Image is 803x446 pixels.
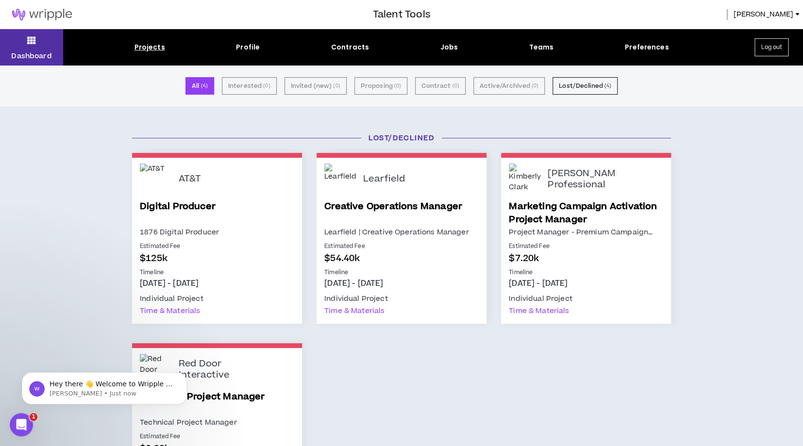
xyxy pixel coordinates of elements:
p: Estimated Fee [140,242,294,251]
p: Dashboard [11,51,51,61]
p: $7.20k [509,252,663,265]
p: $54.40k [324,252,479,265]
p: AT&T [179,174,201,185]
div: Time & Materials [324,305,385,317]
div: Individual Project [140,293,203,305]
p: $125k [140,252,294,265]
iframe: Intercom notifications message [7,352,201,420]
p: [DATE] - [DATE] [509,278,663,289]
small: ( 0 ) [532,82,538,90]
div: Contracts [331,42,369,52]
p: Estimated Fee [324,242,479,251]
button: Active/Archived (0) [473,77,545,95]
img: AT&T [140,164,171,195]
a: Creative Operations Manager [324,200,479,226]
button: Interested (0) [222,77,277,95]
p: Estimated Fee [140,432,294,441]
a: Marketing Campaign Activation Project Manager [509,200,663,226]
img: Learfield [324,164,356,195]
button: Contract (0) [415,77,465,95]
a: Digital Producer [140,200,294,226]
p: [DATE] - [DATE] [140,278,294,289]
img: Kimberly-Clark Professional [509,164,540,195]
p: Technical Project Manager [140,416,294,429]
p: Learfield [363,174,405,185]
button: Log out [754,38,788,56]
span: [PERSON_NAME] [733,9,793,20]
small: ( 0 ) [333,82,340,90]
h3: Lost/Declined [125,133,678,143]
div: Preferences [625,42,669,52]
p: Learfield | Creative Operations Manager [324,226,479,238]
p: Timeline [324,268,479,277]
p: Timeline [140,268,294,277]
div: Teams [529,42,554,52]
iframe: Intercom live chat [10,413,33,436]
small: ( 4 ) [201,82,207,90]
div: Profile [236,42,260,52]
h3: Talent Tools [372,7,430,22]
span: … [648,227,652,237]
p: [DATE] - [DATE] [324,278,479,289]
div: Jobs [440,42,458,52]
a: Technical Project Manager [140,390,294,416]
p: Timeline [509,268,663,277]
div: Time & Materials [509,305,569,317]
small: ( 0 ) [394,82,401,90]
p: Red Door Interactive [179,359,247,380]
p: [PERSON_NAME] Professional [548,168,616,190]
button: All (4) [185,77,214,95]
small: ( 0 ) [263,82,270,90]
small: ( 4 ) [604,82,611,90]
button: Lost/Declined (4) [552,77,618,95]
div: Individual Project [324,293,388,305]
small: ( 0 ) [452,82,459,90]
span: 1 [30,413,37,421]
p: Project Manager - Premium Campaign [509,226,663,238]
button: Proposing (0) [354,77,408,95]
p: Estimated Fee [509,242,663,251]
button: Invited (new) (0) [284,77,347,95]
p: 1876 Digital Producer [140,226,294,238]
div: Individual Project [509,293,572,305]
div: Time & Materials [140,305,200,317]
